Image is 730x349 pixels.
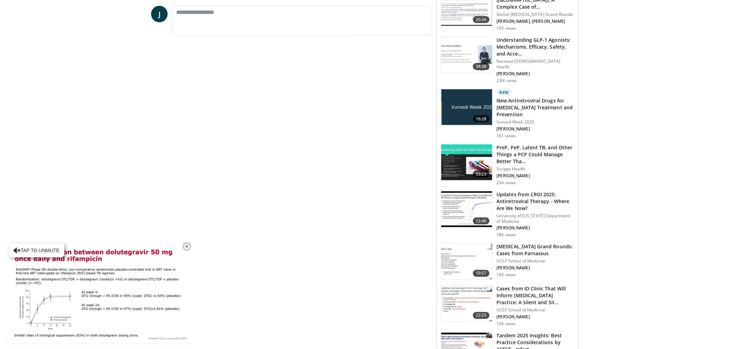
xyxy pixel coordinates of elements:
button: Tap to unmute [9,243,64,257]
p: 190 views [497,272,516,278]
p: New [497,89,512,96]
p: 186 views [497,232,516,238]
h3: New Antiretroviral Drugs for [MEDICAL_DATA] Treatment and Prevention [497,97,574,118]
a: 53:23 PreP, PeP, Latent TB, and Other Things a PCP Could Manage Better Tha… Scripps Health [PERSO... [441,144,574,186]
h3: Cases from ID Clinic That Will Inform [MEDICAL_DATA] Practice: A Silent and Sil… [497,286,574,306]
img: a8b07975-d907-4ece-b104-de7a85cfacb1.jpg.150x105_q85_crop-smart_upscale.jpg [441,89,492,125]
p: [PERSON_NAME], [PERSON_NAME] [497,19,574,24]
p: [PERSON_NAME] [497,71,574,77]
span: 19:57 [473,270,490,277]
p: UCSF School of Medicine [497,259,574,264]
video-js: Video Player [5,239,191,344]
p: [PERSON_NAME] [497,266,574,271]
p: 161 views [497,133,516,139]
img: 55f7997d-2075-481d-b808-77254e10390e.150x105_q85_crop-smart_upscale.jpg [441,244,492,280]
span: 38:38 [473,63,490,70]
img: 4a368cd4-37bb-458b-aa6c-93272b8163b1.150x105_q85_crop-smart_upscale.jpg [441,144,492,180]
span: 22:23 [473,312,490,319]
span: 26:34 [473,16,490,23]
a: 22:23 Cases from ID Clinic That Will Inform [MEDICAL_DATA] Practice: A Silent and Sil… UCSF Schoo... [441,286,574,327]
p: Scripps Health [497,166,574,172]
p: National [DEMOGRAPHIC_DATA] Health [497,59,574,70]
h3: PreP, PeP, Latent TB, and Other Things a PCP Could Manage Better Tha… [497,144,574,165]
img: 10897e49-57d0-4dda-943f-d9cde9436bef.150x105_q85_crop-smart_upscale.jpg [441,37,492,73]
img: a8376df2-c03a-4e64-8473-bf49fef96ce9.150x105_q85_crop-smart_upscale.jpg [441,191,492,227]
span: 53:23 [473,171,490,178]
p: [PERSON_NAME] [497,173,574,179]
img: 50cfa2fd-6055-4309-8285-6f0ff48d8feb.150x105_q85_crop-smart_upscale.jpg [441,286,492,322]
p: 105 views [497,26,516,31]
p: [PERSON_NAME] [497,226,574,231]
h3: Understanding GLP-1 Agonists: Mechanisms, Efficacy, Safety, and Acce… [497,37,574,57]
p: Global [MEDICAL_DATA] Grand Rounds [497,12,574,17]
p: 234 views [497,180,516,186]
a: J [151,6,168,22]
p: UCSF School of Medicine [497,308,574,313]
h3: Updates from CROI 2025: Antiretroviral Therapy - Where Are We Now? [497,191,574,212]
button: Close [180,239,194,254]
a: 38:38 Understanding GLP-1 Agonists: Mechanisms, Efficacy, Safety, and Acce… National [DEMOGRAPHIC... [441,37,574,83]
p: [PERSON_NAME] [497,126,574,132]
span: 12:49 [473,218,490,225]
h3: [MEDICAL_DATA] Grand Rounds: Cases from Parnassus [497,243,574,257]
a: 12:49 Updates from CROI 2025: Antiretroviral Therapy - Where Are We Now? University of [US_STATE]... [441,191,574,238]
span: 16:28 [473,116,490,122]
p: Vumedi Week 2025 [497,119,574,125]
a: 19:57 [MEDICAL_DATA] Grand Rounds: Cases from Parnassus UCSF School of Medicine [PERSON_NAME] 190... [441,243,574,280]
p: 2.8K views [497,78,517,83]
p: 126 views [497,321,516,327]
a: 16:28 New New Antiretroviral Drugs for [MEDICAL_DATA] Treatment and Prevention Vumedi Week 2025 [... [441,89,574,139]
p: [PERSON_NAME] [497,315,574,320]
p: University of [US_STATE] Department of Medicine [497,213,574,224]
